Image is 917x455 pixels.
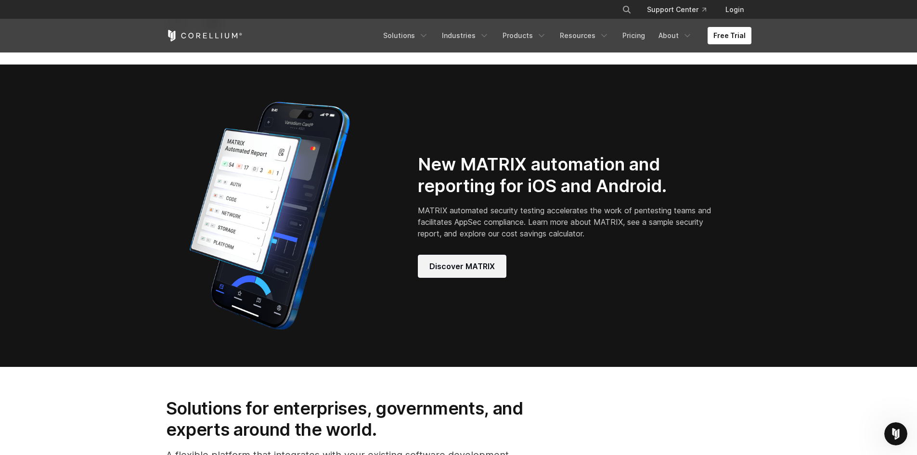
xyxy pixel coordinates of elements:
[718,1,751,18] a: Login
[418,154,715,197] h2: New MATRIX automation and reporting for iOS and Android.
[166,398,550,441] h2: Solutions for enterprises, governments, and experts around the world.
[429,260,495,272] span: Discover MATRIX
[554,27,615,44] a: Resources
[377,27,751,44] div: Navigation Menu
[617,27,651,44] a: Pricing
[418,205,715,239] p: MATRIX automated security testing accelerates the work of pentesting teams and facilitates AppSec...
[166,95,373,336] img: Corellium_MATRIX_Hero_1_1x
[618,1,635,18] button: Search
[418,255,506,278] a: Discover MATRIX
[610,1,751,18] div: Navigation Menu
[377,27,434,44] a: Solutions
[497,27,552,44] a: Products
[436,27,495,44] a: Industries
[166,30,243,41] a: Corellium Home
[653,27,698,44] a: About
[708,27,751,44] a: Free Trial
[639,1,714,18] a: Support Center
[884,422,907,445] iframe: Intercom live chat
